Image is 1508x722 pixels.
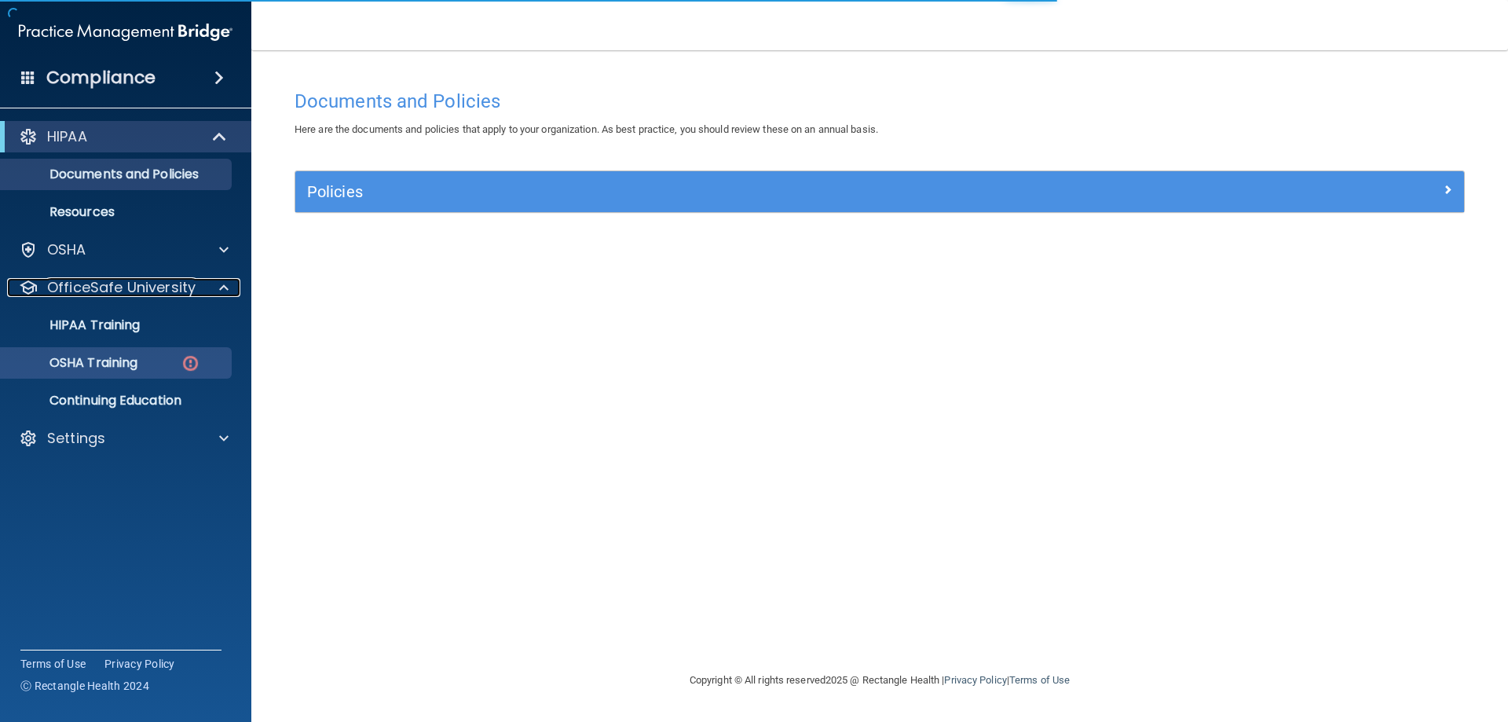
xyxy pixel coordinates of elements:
a: OfficeSafe University [19,278,229,297]
p: HIPAA Training [10,317,140,333]
img: danger-circle.6113f641.png [181,354,200,373]
p: Documents and Policies [10,167,225,182]
a: HIPAA [19,127,228,146]
p: Settings [47,429,105,448]
a: Settings [19,429,229,448]
a: Policies [307,179,1452,204]
h4: Compliance [46,67,156,89]
p: HIPAA [47,127,87,146]
img: PMB logo [19,16,232,48]
span: Ⓒ Rectangle Health 2024 [20,678,149,694]
a: Terms of Use [20,656,86,672]
a: Privacy Policy [104,656,175,672]
p: OSHA Training [10,355,137,371]
p: Continuing Education [10,393,225,409]
a: OSHA [19,240,229,259]
div: Copyright © All rights reserved 2025 @ Rectangle Health | | [593,655,1166,706]
h5: Policies [307,183,1160,200]
p: Resources [10,204,225,220]
h4: Documents and Policies [295,91,1465,112]
p: OSHA [47,240,86,259]
a: Terms of Use [1009,674,1070,686]
span: Here are the documents and policies that apply to your organization. As best practice, you should... [295,123,878,135]
a: Privacy Policy [944,674,1006,686]
p: OfficeSafe University [47,278,196,297]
